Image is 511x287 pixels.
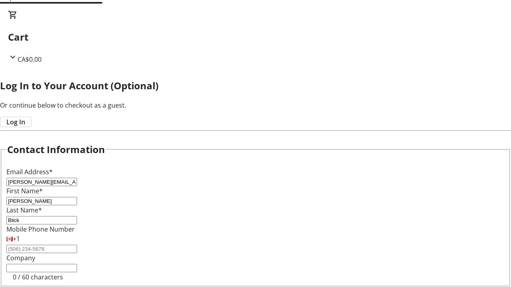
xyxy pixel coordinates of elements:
[6,225,75,234] label: Mobile Phone Number
[6,206,42,214] label: Last Name*
[13,273,63,281] tr-character-limit: 0 / 60 characters
[7,142,105,157] h2: Contact Information
[8,10,503,64] div: CartCA$0.00
[6,167,53,176] label: Email Address*
[18,55,42,64] span: CA$0.00
[8,30,503,44] h2: Cart
[6,245,77,253] input: (506) 234-5678
[6,254,35,262] label: Company
[6,117,25,127] span: Log In
[6,187,43,195] label: First Name*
